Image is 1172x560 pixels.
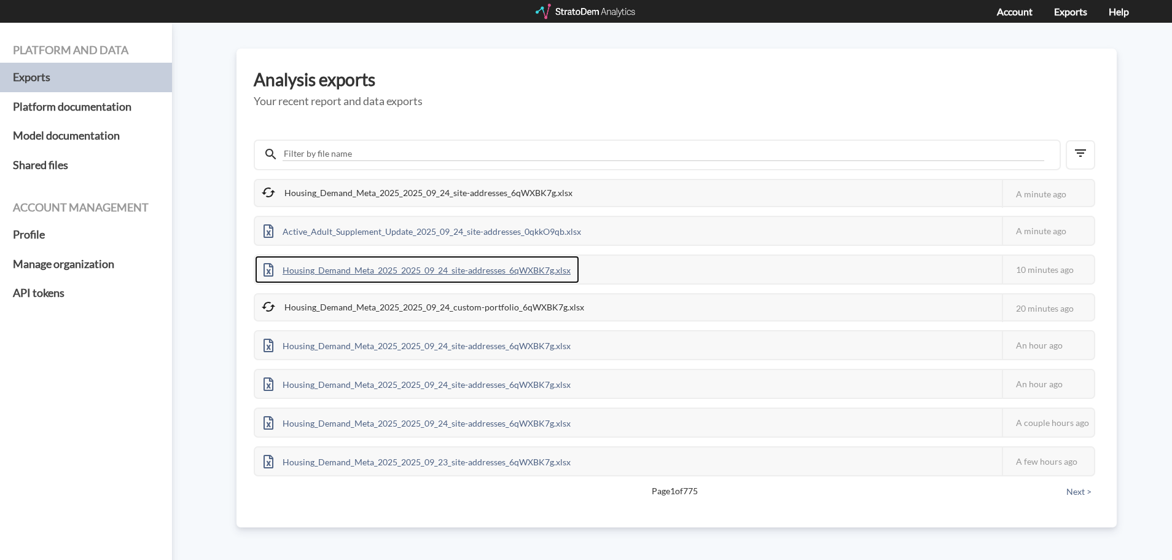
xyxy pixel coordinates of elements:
a: Model documentation [13,121,159,151]
h4: Platform and data [13,44,159,57]
div: 10 minutes ago [1002,256,1094,283]
a: Housing_Demand_Meta_2025_2025_09_24_site-addresses_6qWXBK7g.xlsx [255,339,579,349]
a: API tokens [13,278,159,308]
div: Housing_Demand_Meta_2025_2025_09_24_site-addresses_6qWXBK7g.xlsx [255,180,581,206]
div: Housing_Demand_Meta_2025_2025_09_24_site-addresses_6qWXBK7g.xlsx [255,256,579,283]
div: Active_Adult_Supplement_Update_2025_09_24_site-addresses_0qkkO9qb.xlsx [255,217,590,245]
div: A few hours ago [1002,448,1094,475]
input: Filter by file name [283,147,1044,161]
a: Housing_Demand_Meta_2025_2025_09_23_site-addresses_6qWXBK7g.xlsx [255,455,579,465]
h3: Analysis exports [254,70,1100,89]
div: A couple hours ago [1002,409,1094,436]
a: Exports [13,63,159,92]
a: Profile [13,220,159,250]
a: Manage organization [13,250,159,279]
h5: Your recent report and data exports [254,95,1100,108]
button: Next > [1063,485,1095,499]
a: Account [997,6,1033,17]
h4: Account management [13,202,159,214]
div: A minute ago [1002,180,1094,208]
a: Platform documentation [13,92,159,122]
a: Help [1109,6,1129,17]
div: Housing_Demand_Meta_2025_2025_09_23_site-addresses_6qWXBK7g.xlsx [255,448,579,475]
div: An hour ago [1002,331,1094,359]
div: Housing_Demand_Meta_2025_2025_09_24_site-addresses_6qWXBK7g.xlsx [255,370,579,398]
a: Housing_Demand_Meta_2025_2025_09_24_site-addresses_6qWXBK7g.xlsx [255,416,579,427]
a: Shared files [13,151,159,180]
div: 20 minutes ago [1002,294,1094,322]
div: Housing_Demand_Meta_2025_2025_09_24_site-addresses_6qWXBK7g.xlsx [255,409,579,436]
div: Housing_Demand_Meta_2025_2025_09_24_site-addresses_6qWXBK7g.xlsx [255,331,579,359]
a: Exports [1054,6,1087,17]
div: Housing_Demand_Meta_2025_2025_09_24_custom-portfolio_6qWXBK7g.xlsx [255,294,593,320]
a: Housing_Demand_Meta_2025_2025_09_24_site-addresses_6qWXBK7g.xlsx [255,377,579,388]
a: Housing_Demand_Meta_2025_2025_09_24_site-addresses_6qWXBK7g.xlsx [255,263,579,274]
span: Page 1 of 775 [297,485,1052,497]
a: Active_Adult_Supplement_Update_2025_09_24_site-addresses_0qkkO9qb.xlsx [255,224,590,235]
div: An hour ago [1002,370,1094,398]
div: A minute ago [1002,217,1094,245]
